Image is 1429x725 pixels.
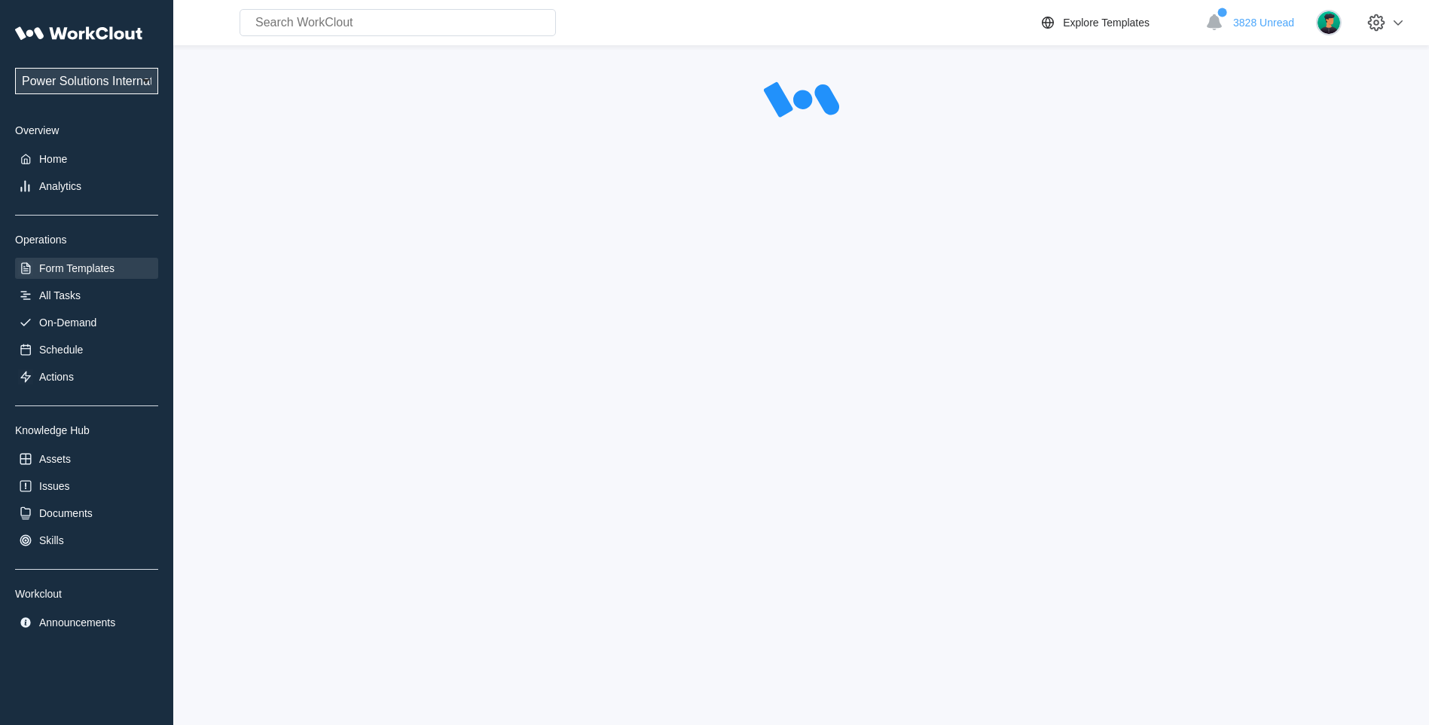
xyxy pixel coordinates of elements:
a: Actions [15,366,158,387]
div: Skills [39,534,64,546]
div: Announcements [39,616,115,629]
div: Analytics [39,180,81,192]
div: Explore Templates [1063,17,1150,29]
div: Knowledge Hub [15,424,158,436]
div: Actions [39,371,74,383]
a: Skills [15,530,158,551]
div: Operations [15,234,158,246]
div: Issues [39,480,69,492]
a: Schedule [15,339,158,360]
span: 3828 Unread [1233,17,1294,29]
div: Overview [15,124,158,136]
a: Announcements [15,612,158,633]
a: Assets [15,448,158,470]
div: Home [39,153,67,165]
a: Home [15,148,158,170]
div: Workclout [15,588,158,600]
a: Form Templates [15,258,158,279]
a: All Tasks [15,285,158,306]
input: Search WorkClout [240,9,556,36]
div: Assets [39,453,71,465]
div: Form Templates [39,262,115,274]
div: Schedule [39,344,83,356]
a: Documents [15,503,158,524]
a: On-Demand [15,312,158,333]
a: Explore Templates [1039,14,1198,32]
img: user.png [1316,10,1342,35]
div: On-Demand [39,317,96,329]
div: Documents [39,507,93,519]
div: All Tasks [39,289,81,301]
a: Issues [15,476,158,497]
a: Analytics [15,176,158,197]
